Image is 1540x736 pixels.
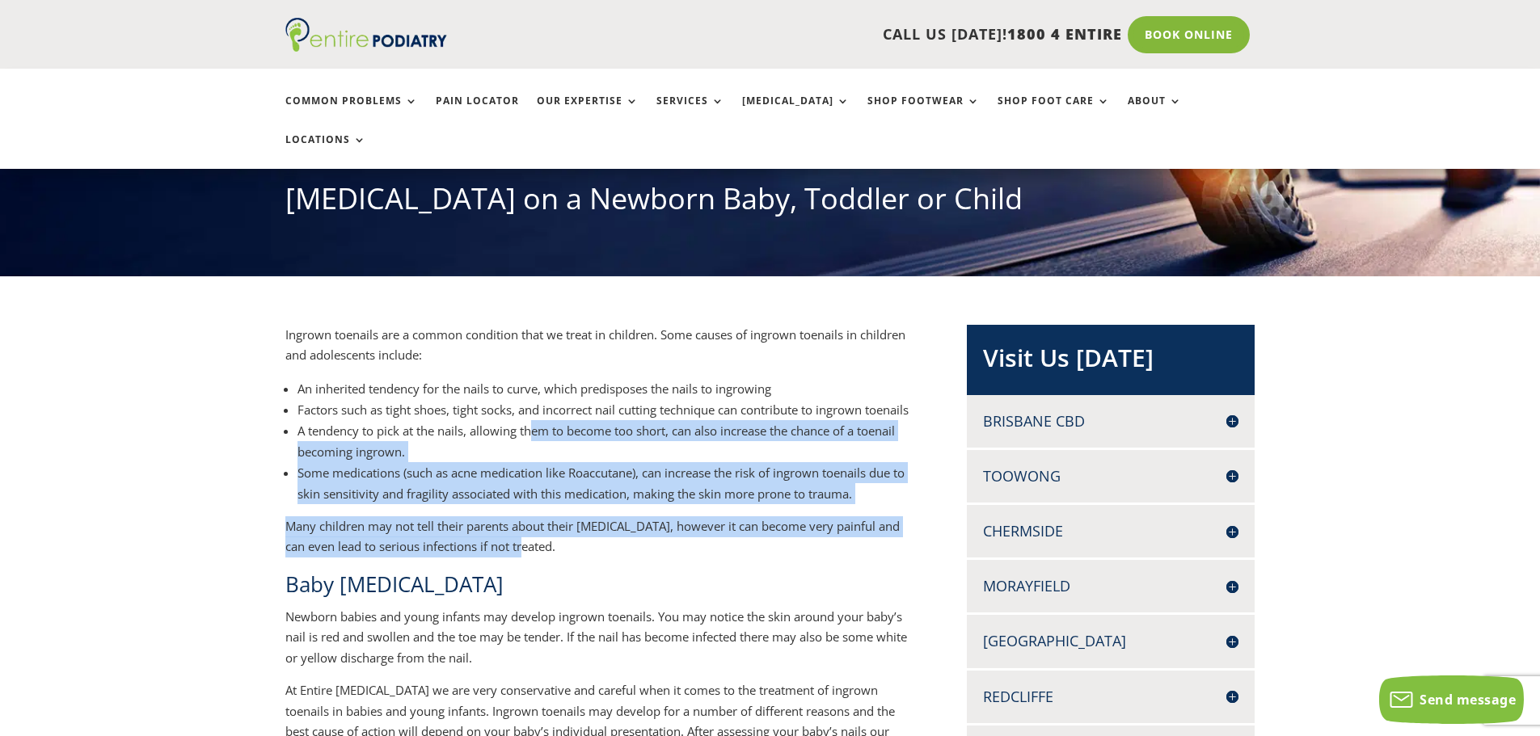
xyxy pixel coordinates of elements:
h4: Morayfield [983,576,1238,596]
p: Many children may not tell their parents about their [MEDICAL_DATA], however it can become very p... [285,516,914,570]
a: [MEDICAL_DATA] [742,95,850,130]
a: Shop Footwear [867,95,980,130]
h4: [GEOGRAPHIC_DATA] [983,631,1238,651]
a: Locations [285,134,366,169]
a: Shop Foot Care [998,95,1110,130]
h4: Brisbane CBD [983,411,1238,431]
h2: Visit Us [DATE] [983,341,1238,383]
h2: Baby [MEDICAL_DATA] [285,570,914,607]
a: Our Expertise [537,95,639,130]
a: Common Problems [285,95,418,130]
li: An inherited tendency for the nails to curve, which predisposes the nails to ingrowing [297,378,914,399]
li: Some medications (such as acne medication like Roaccutane), can increase the risk of ingrown toen... [297,462,914,504]
p: CALL US [DATE]! [509,24,1122,45]
h4: Redcliffe [983,687,1238,707]
h4: Chermside [983,521,1238,541]
li: A tendency to pick at the nails, allowing them to become too short, can also increase the chance ... [297,420,914,462]
li: Factors such as tight shoes, tight socks, and incorrect nail cutting technique can contribute to ... [297,399,914,420]
span: Send message [1420,691,1516,709]
button: Send message [1379,675,1524,724]
a: Entire Podiatry [285,39,447,55]
h4: Toowong [983,466,1238,486]
a: About [1128,95,1182,130]
p: Newborn babies and young infants may develop ingrown toenails. You may notice the skin around you... [285,607,914,681]
a: Book Online [1128,16,1250,53]
a: Services [656,95,724,130]
p: Ingrown toenails are a common condition that we treat in children. Some causes of ingrown toenail... [285,325,914,378]
span: 1800 4 ENTIRE [1007,24,1122,44]
img: logo (1) [285,18,447,52]
h1: [MEDICAL_DATA] on a Newborn Baby, Toddler or Child [285,179,1255,227]
a: Pain Locator [436,95,519,130]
